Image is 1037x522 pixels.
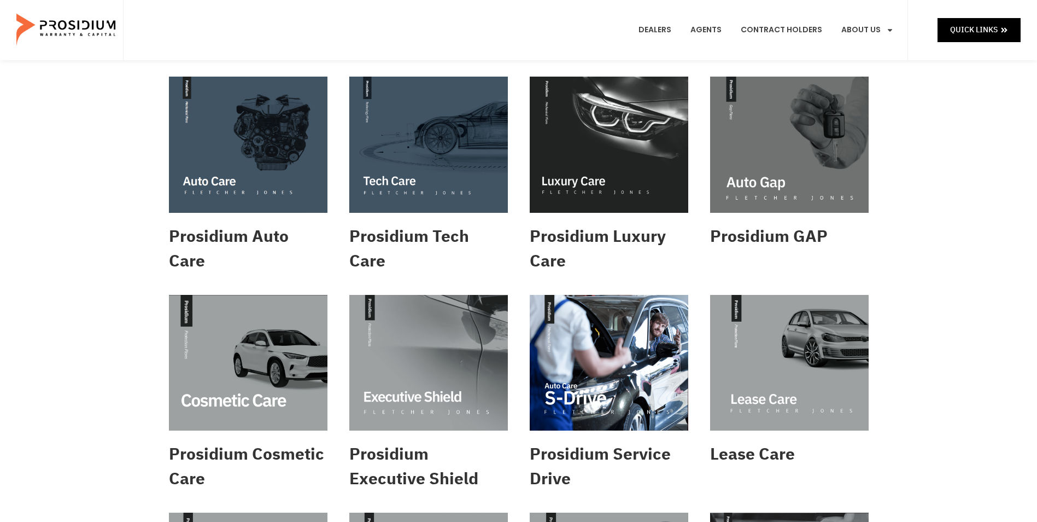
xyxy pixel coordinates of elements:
h2: Prosidium Luxury Care [530,224,688,273]
a: Agents [682,10,730,50]
span: Quick Links [950,23,998,37]
a: Contract Holders [733,10,830,50]
h2: Prosidium Executive Shield [349,442,508,491]
h2: Prosidium Tech Care [349,224,508,273]
h2: Prosidium Service Drive [530,442,688,491]
h2: Prosidium Cosmetic Care [169,442,327,491]
nav: Menu [630,10,902,50]
a: Dealers [630,10,679,50]
h2: Lease Care [710,442,869,466]
h2: Prosidium GAP [710,224,869,248]
a: Quick Links [938,18,1021,42]
a: About Us [833,10,902,50]
h2: Prosidium Auto Care [169,224,327,273]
